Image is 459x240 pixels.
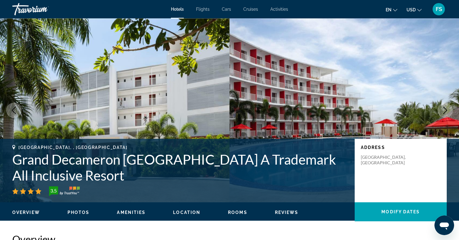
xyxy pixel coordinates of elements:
button: Reviews [275,210,299,215]
a: Cars [222,7,231,12]
button: Rooms [228,210,247,215]
p: Address [361,145,441,150]
button: Amenities [117,210,145,215]
span: FS [436,6,442,12]
a: Activities [270,7,288,12]
a: Cruises [243,7,258,12]
a: Travorium [12,1,74,17]
div: 3.5 [47,187,60,194]
span: en [386,7,391,12]
iframe: Button to launch messaging window [434,215,454,235]
button: Change currency [407,5,422,14]
span: USD [407,7,416,12]
button: Overview [12,210,40,215]
button: Previous image [6,103,21,118]
button: Photos [67,210,90,215]
button: Next image [438,103,453,118]
button: Modify Dates [355,202,447,221]
button: Change language [386,5,397,14]
img: TrustYou guest rating badge [49,186,80,196]
span: Modify Dates [381,209,420,214]
a: Flights [196,7,210,12]
a: Hotels [171,7,184,12]
button: Location [173,210,200,215]
p: [GEOGRAPHIC_DATA], [GEOGRAPHIC_DATA] [361,154,410,166]
h1: Grand Decameron [GEOGRAPHIC_DATA] A Trademark All Inclusive Resort [12,151,349,183]
button: User Menu [431,3,447,16]
span: [GEOGRAPHIC_DATA], , [GEOGRAPHIC_DATA] [18,145,128,150]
